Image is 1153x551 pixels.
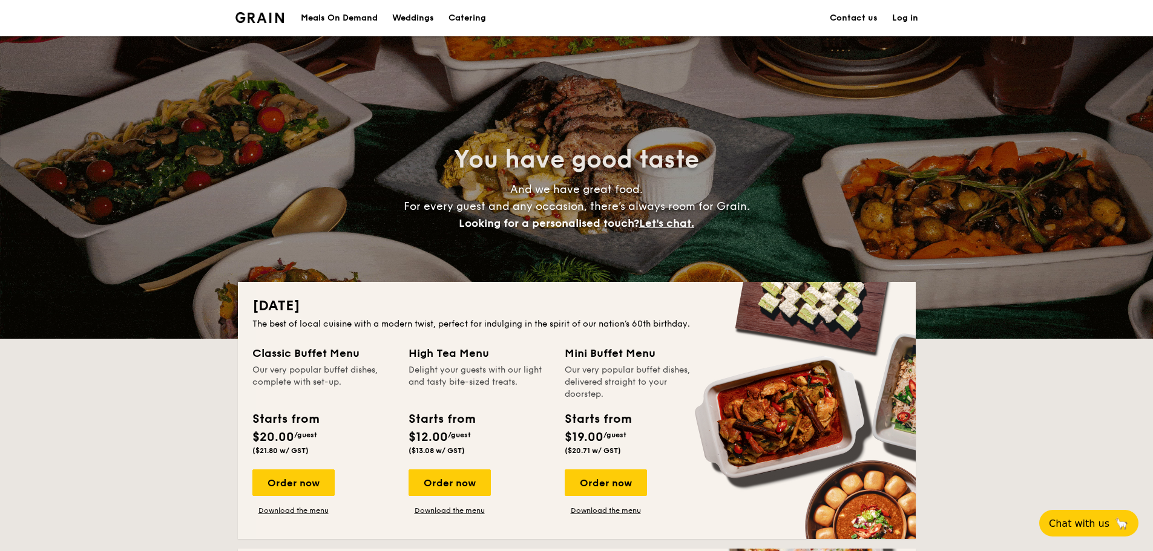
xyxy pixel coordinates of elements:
[639,217,694,230] span: Let's chat.
[409,410,475,428] div: Starts from
[565,469,647,496] div: Order now
[252,469,335,496] div: Order now
[448,431,471,439] span: /guest
[565,506,647,515] a: Download the menu
[294,431,317,439] span: /guest
[252,446,309,455] span: ($21.80 w/ GST)
[252,506,335,515] a: Download the menu
[1049,518,1109,529] span: Chat with us
[252,345,394,362] div: Classic Buffet Menu
[603,431,626,439] span: /guest
[565,446,621,455] span: ($20.71 w/ GST)
[252,410,318,428] div: Starts from
[454,145,699,174] span: You have good taste
[252,364,394,400] div: Our very popular buffet dishes, complete with set-up.
[409,345,550,362] div: High Tea Menu
[565,430,603,445] span: $19.00
[235,12,284,23] a: Logotype
[1114,517,1129,530] span: 🦙
[459,217,639,230] span: Looking for a personalised touch?
[565,345,706,362] div: Mini Buffet Menu
[565,410,631,428] div: Starts from
[252,318,901,330] div: The best of local cuisine with a modern twist, perfect for indulging in the spirit of our nation’...
[252,296,901,316] h2: [DATE]
[252,430,294,445] span: $20.00
[409,506,491,515] a: Download the menu
[409,469,491,496] div: Order now
[404,183,750,230] span: And we have great food. For every guest and any occasion, there’s always room for Grain.
[1039,510,1138,536] button: Chat with us🦙
[409,364,550,400] div: Delight your guests with our light and tasty bite-sized treats.
[565,364,706,400] div: Our very popular buffet dishes, delivered straight to your doorstep.
[409,430,448,445] span: $12.00
[409,446,465,455] span: ($13.08 w/ GST)
[235,12,284,23] img: Grain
